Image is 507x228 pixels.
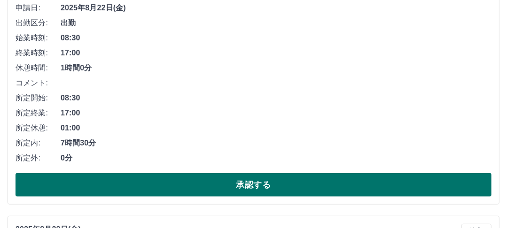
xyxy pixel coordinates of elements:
[16,77,61,89] span: コメント:
[61,47,491,59] span: 17:00
[61,122,491,134] span: 01:00
[16,122,61,134] span: 所定休憩:
[16,32,61,44] span: 始業時刻:
[61,92,491,104] span: 08:30
[61,152,491,164] span: 0分
[61,62,491,74] span: 1時間0分
[61,17,491,29] span: 出勤
[16,47,61,59] span: 終業時刻:
[16,17,61,29] span: 出勤区分:
[61,32,491,44] span: 08:30
[16,62,61,74] span: 休憩時間:
[16,152,61,164] span: 所定外:
[61,107,491,119] span: 17:00
[16,137,61,149] span: 所定内:
[16,92,61,104] span: 所定開始:
[61,137,491,149] span: 7時間30分
[16,107,61,119] span: 所定終業:
[16,173,491,197] button: 承認する
[61,2,491,14] span: 2025年8月22日(金)
[16,2,61,14] span: 申請日:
